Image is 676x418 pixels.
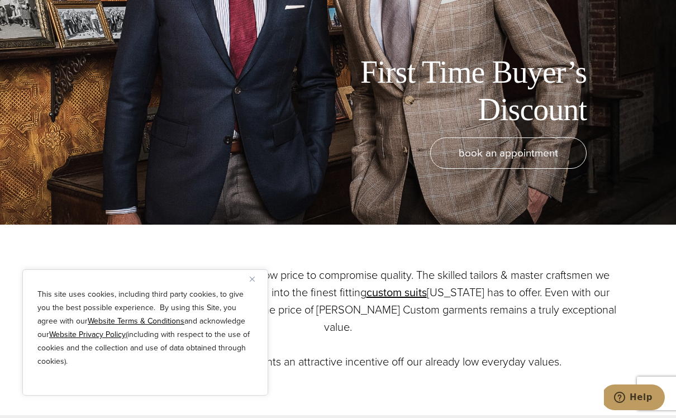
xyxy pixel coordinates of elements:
a: Website Privacy Policy [49,329,126,340]
img: Close [250,277,255,282]
iframe: Opens a widget where you can chat to one of our agents [604,384,665,412]
span: book an appointment [459,145,558,161]
h1: First Time Buyer’s Discount [335,54,587,129]
button: Close [250,272,263,286]
a: Website Terms & Conditions [88,315,184,327]
p: At [PERSON_NAME] Custom we never allow price to compromise quality. The skilled tailors & master ... [53,267,623,370]
a: custom suits [366,284,427,301]
p: This site uses cookies, including third party cookies, to give you the best possible experience. ... [37,288,253,368]
a: book an appointment [430,137,587,169]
